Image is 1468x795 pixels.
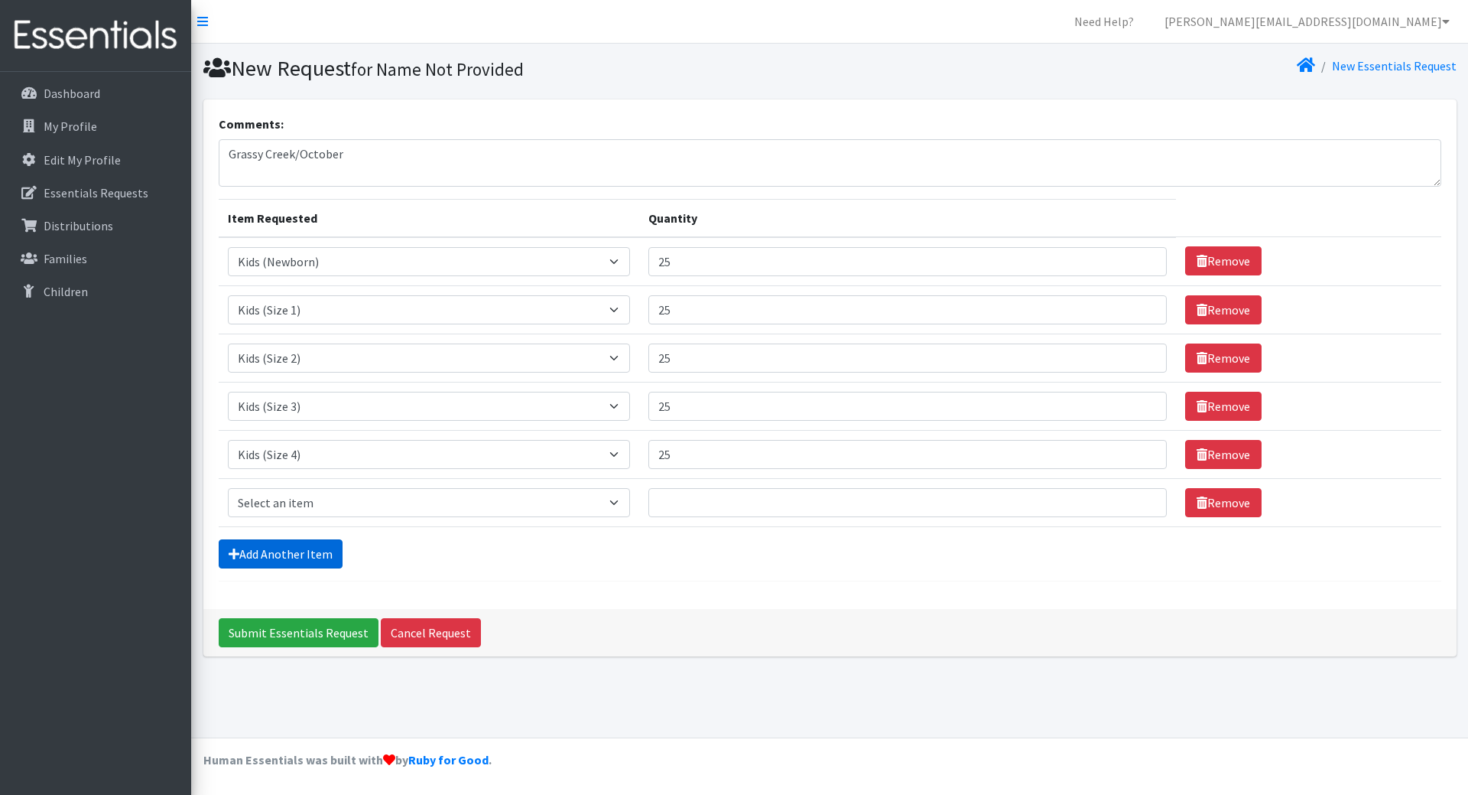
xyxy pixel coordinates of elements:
img: HumanEssentials [6,10,185,61]
th: Item Requested [219,199,640,237]
a: Ruby for Good [408,752,489,767]
a: Families [6,243,185,274]
h1: New Request [203,55,824,82]
a: Edit My Profile [6,145,185,175]
p: Dashboard [44,86,100,101]
a: Essentials Requests [6,178,185,208]
p: Distributions [44,218,113,233]
a: New Essentials Request [1332,58,1457,73]
a: Remove [1185,392,1262,421]
strong: Human Essentials was built with by . [203,752,492,767]
th: Quantity [639,199,1176,237]
p: My Profile [44,119,97,134]
a: [PERSON_NAME][EMAIL_ADDRESS][DOMAIN_NAME] [1152,6,1462,37]
a: Cancel Request [381,618,481,647]
a: Remove [1185,246,1262,275]
a: Remove [1185,440,1262,469]
input: Submit Essentials Request [219,618,378,647]
p: Edit My Profile [44,152,121,168]
p: Families [44,251,87,266]
p: Essentials Requests [44,185,148,200]
a: My Profile [6,111,185,142]
a: Dashboard [6,78,185,109]
a: Distributions [6,210,185,241]
a: Remove [1185,344,1262,373]
a: Need Help? [1062,6,1146,37]
small: for Name Not Provided [351,58,524,80]
a: Remove [1185,488,1262,517]
label: Comments: [219,115,284,133]
a: Remove [1185,295,1262,324]
a: Add Another Item [219,539,343,569]
a: Children [6,276,185,307]
p: Children [44,284,88,299]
